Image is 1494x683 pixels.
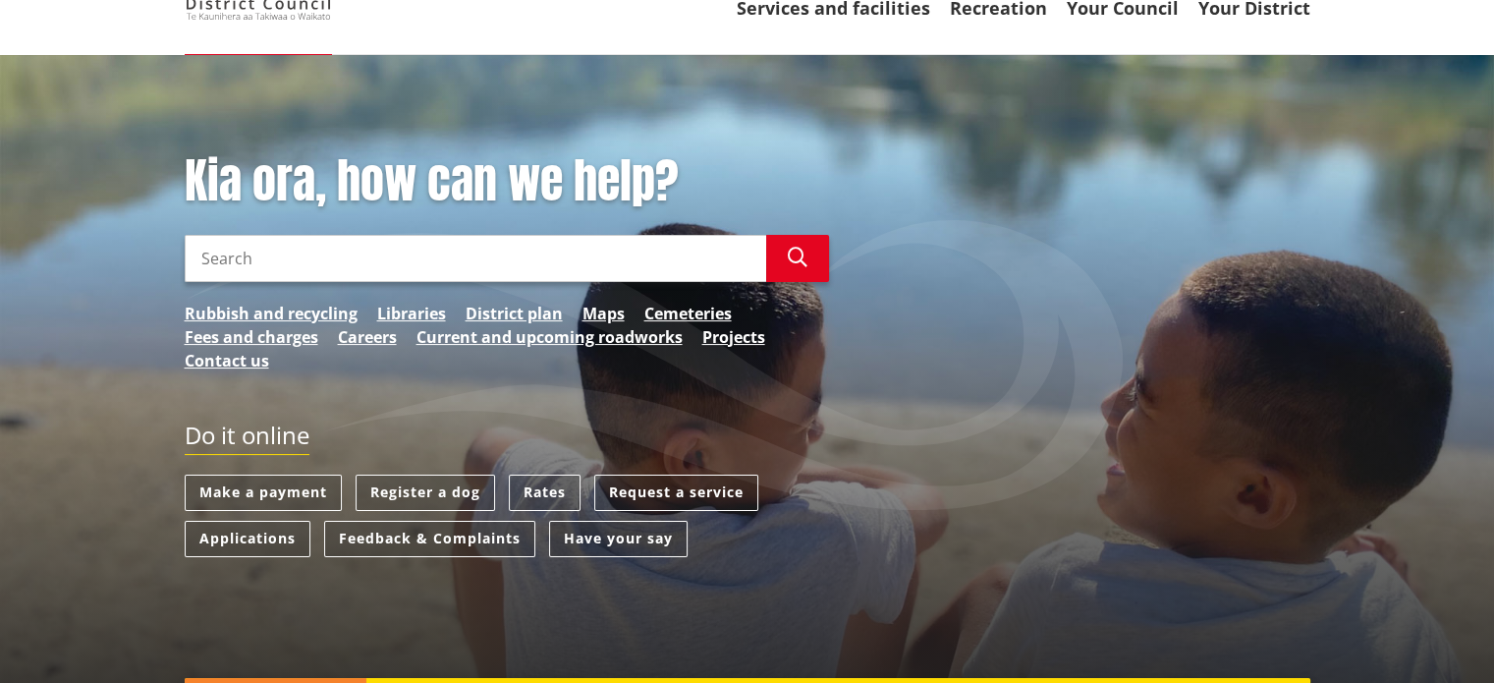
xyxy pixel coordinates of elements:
a: Feedback & Complaints [324,521,535,557]
a: Have your say [549,521,688,557]
a: Maps [582,302,625,325]
a: Careers [338,325,397,349]
a: Rubbish and recycling [185,302,358,325]
a: Applications [185,521,310,557]
a: Projects [702,325,765,349]
a: Register a dog [356,475,495,511]
a: Rates [509,475,581,511]
a: Libraries [377,302,446,325]
h1: Kia ora, how can we help? [185,153,829,210]
a: District plan [466,302,563,325]
a: Fees and charges [185,325,318,349]
a: Cemeteries [644,302,732,325]
a: Current and upcoming roadworks [416,325,683,349]
input: Search input [185,235,766,282]
h2: Do it online [185,422,309,456]
a: Request a service [594,475,758,511]
a: Make a payment [185,475,342,511]
a: Contact us [185,349,269,372]
iframe: Messenger Launcher [1404,600,1474,671]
